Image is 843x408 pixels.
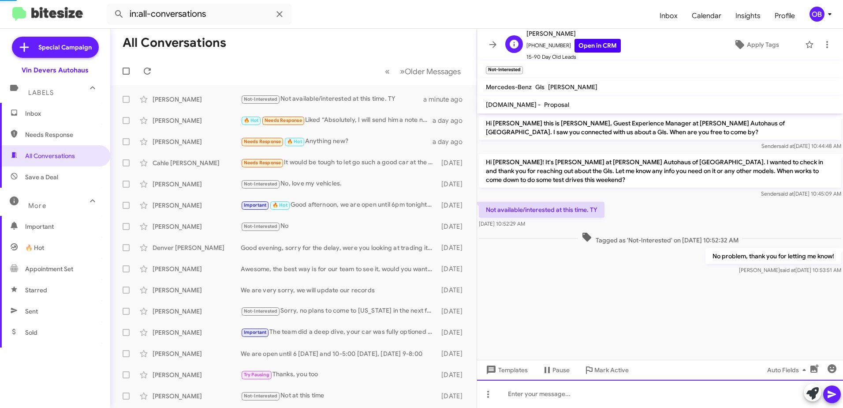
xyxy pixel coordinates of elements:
[479,154,841,188] p: Hi [PERSON_NAME]! It's [PERSON_NAME] at [PERSON_NAME] Autohaus of [GEOGRAPHIC_DATA]. I wanted to ...
[272,202,287,208] span: 🔥 Hot
[153,201,241,210] div: [PERSON_NAME]
[241,179,437,189] div: No, love my vehicles.
[405,67,461,76] span: Older Messages
[479,220,525,227] span: [DATE] 10:52:29 AM
[241,200,437,210] div: Good afternoon, we are open until 6pm tonight and 10am - 5pm [DATE] ([DATE])
[802,7,833,22] button: OB
[25,286,47,295] span: Starred
[244,393,278,399] span: Not-Interested
[25,307,38,316] span: Sent
[244,223,278,229] span: Not-Interested
[244,160,281,166] span: Needs Response
[594,362,629,378] span: Mark Active
[778,190,794,197] span: said at
[535,83,545,91] span: Gls
[437,370,470,379] div: [DATE]
[244,329,267,335] span: Important
[437,349,470,358] div: [DATE]
[728,3,768,29] a: Insights
[526,39,621,53] span: [PHONE_NUMBER]
[241,243,437,252] div: Good evening, sorry for the delay, were you looking at trading it in towards something we have he...
[685,3,728,29] a: Calendar
[578,232,742,245] span: Tagged as 'Not-Interested' on [DATE] 10:52:32 AM
[38,43,92,52] span: Special Campaign
[779,143,794,149] span: said at
[28,202,46,210] span: More
[241,370,437,380] div: Thanks, you too
[767,362,809,378] span: Auto Fields
[433,116,470,125] div: a day ago
[153,95,241,104] div: [PERSON_NAME]
[153,392,241,400] div: [PERSON_NAME]
[123,36,226,50] h1: All Conversations
[241,136,433,147] div: Anything new?
[380,62,466,80] nav: Page navigation example
[153,116,241,125] div: [PERSON_NAME]
[486,66,523,74] small: Not-Interested
[241,349,437,358] div: We are open until 6 [DATE] and 10-5:00 [DATE], [DATE] 9-8:00
[653,3,685,29] a: Inbox
[577,362,636,378] button: Mark Active
[241,391,437,401] div: Not at this time
[437,159,470,167] div: [DATE]
[265,117,302,123] span: Needs Response
[241,221,437,231] div: No
[760,362,817,378] button: Auto Fields
[287,139,302,144] span: 🔥 Hot
[107,4,292,25] input: Search
[477,362,535,378] button: Templates
[437,286,470,295] div: [DATE]
[380,62,395,80] button: Previous
[437,180,470,189] div: [DATE]
[241,264,437,273] div: Awesome, the best way is for our team to see it, would you want to replace it? This would also gi...
[244,202,267,208] span: Important
[484,362,528,378] span: Templates
[241,158,437,168] div: It would be tough to let go such a good car at the rate I have it at now
[153,159,241,167] div: Cahle [PERSON_NAME]
[739,267,841,273] span: [PERSON_NAME] [DATE] 10:53:51 AM
[25,264,73,273] span: Appointment Set
[241,94,423,104] div: Not available/interested at this time. TY
[25,243,44,252] span: 🔥 Hot
[768,3,802,29] span: Profile
[153,307,241,316] div: [PERSON_NAME]
[705,248,841,264] p: No problem, thank you for letting me know!
[437,264,470,273] div: [DATE]
[433,137,470,146] div: a day ago
[153,264,241,273] div: [PERSON_NAME]
[535,362,577,378] button: Pause
[153,286,241,295] div: [PERSON_NAME]
[780,267,795,273] span: said at
[423,95,470,104] div: a minute ago
[486,83,532,91] span: Mercedes-Benz
[711,37,801,53] button: Apply Tags
[437,307,470,316] div: [DATE]
[244,372,269,378] span: Try Pausing
[486,101,541,109] span: [DOMAIN_NAME] -
[25,173,58,181] span: Save a Deal
[25,328,37,337] span: Sold
[479,115,841,140] p: Hi [PERSON_NAME] this is [PERSON_NAME], Guest Experience Manager at [PERSON_NAME] Autohaus of [GE...
[244,139,281,144] span: Needs Response
[761,143,841,149] span: Sender [DATE] 10:44:48 AM
[22,66,89,75] div: Vin Devers Autohaus
[400,66,405,77] span: »
[241,327,437,337] div: The team did a deep dive, your car was fully optioned as is our 2025, the most important stand ou...
[437,392,470,400] div: [DATE]
[761,190,841,197] span: Sender [DATE] 10:45:09 AM
[244,181,278,187] span: Not-Interested
[241,286,437,295] div: We are very sorry, we will update our records
[153,222,241,231] div: [PERSON_NAME]
[28,89,54,97] span: Labels
[25,222,100,231] span: Important
[244,117,259,123] span: 🔥 Hot
[574,39,621,53] a: Open in CRM
[544,101,569,109] span: Proposal
[25,109,100,118] span: Inbox
[395,62,466,80] button: Next
[153,180,241,189] div: [PERSON_NAME]
[479,202,604,218] p: Not available/interested at this time. TY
